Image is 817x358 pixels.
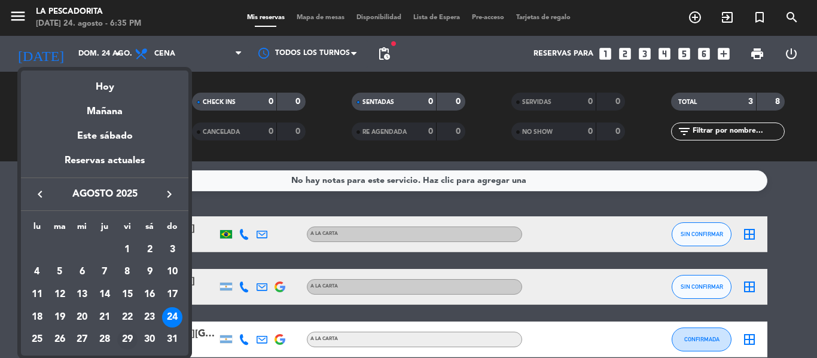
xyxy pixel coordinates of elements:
div: 24 [162,307,182,328]
td: 12 de agosto de 2025 [48,283,71,306]
div: 22 [117,307,138,328]
div: 18 [27,307,47,328]
div: 26 [50,330,70,350]
div: 7 [94,262,115,282]
div: 9 [139,262,160,282]
td: 10 de agosto de 2025 [161,261,184,284]
div: 6 [72,262,92,282]
td: 21 de agosto de 2025 [93,306,116,329]
span: agosto 2025 [51,186,158,202]
td: 8 de agosto de 2025 [116,261,139,284]
div: 2 [139,240,160,260]
td: 14 de agosto de 2025 [93,283,116,306]
div: 23 [139,307,160,328]
div: 27 [72,330,92,350]
td: 1 de agosto de 2025 [116,238,139,261]
th: jueves [93,220,116,238]
div: Este sábado [21,120,188,153]
div: 29 [117,330,138,350]
div: 5 [50,262,70,282]
i: keyboard_arrow_right [162,187,176,201]
td: 3 de agosto de 2025 [161,238,184,261]
div: 16 [139,284,160,305]
div: 13 [72,284,92,305]
div: Reservas actuales [21,153,188,178]
td: 13 de agosto de 2025 [71,283,93,306]
div: 30 [139,330,160,350]
td: 5 de agosto de 2025 [48,261,71,284]
div: 3 [162,240,182,260]
td: 7 de agosto de 2025 [93,261,116,284]
td: 23 de agosto de 2025 [139,306,161,329]
div: 10 [162,262,182,282]
td: 15 de agosto de 2025 [116,283,139,306]
div: 17 [162,284,182,305]
td: 2 de agosto de 2025 [139,238,161,261]
td: 4 de agosto de 2025 [26,261,48,284]
div: 31 [162,330,182,350]
div: 25 [27,330,47,350]
td: 19 de agosto de 2025 [48,306,71,329]
td: 9 de agosto de 2025 [139,261,161,284]
th: viernes [116,220,139,238]
th: sábado [139,220,161,238]
th: lunes [26,220,48,238]
td: 26 de agosto de 2025 [48,329,71,351]
td: 29 de agosto de 2025 [116,329,139,351]
div: 15 [117,284,138,305]
div: 21 [94,307,115,328]
td: 17 de agosto de 2025 [161,283,184,306]
td: AGO. [26,238,116,261]
td: 31 de agosto de 2025 [161,329,184,351]
td: 25 de agosto de 2025 [26,329,48,351]
div: Hoy [21,71,188,95]
td: 20 de agosto de 2025 [71,306,93,329]
div: 1 [117,240,138,260]
div: 12 [50,284,70,305]
button: keyboard_arrow_left [29,186,51,202]
div: 14 [94,284,115,305]
i: keyboard_arrow_left [33,187,47,201]
td: 11 de agosto de 2025 [26,283,48,306]
td: 27 de agosto de 2025 [71,329,93,351]
th: miércoles [71,220,93,238]
div: 28 [94,330,115,350]
td: 28 de agosto de 2025 [93,329,116,351]
td: 6 de agosto de 2025 [71,261,93,284]
div: 8 [117,262,138,282]
div: 11 [27,284,47,305]
td: 24 de agosto de 2025 [161,306,184,329]
div: Mañana [21,95,188,120]
div: 4 [27,262,47,282]
td: 30 de agosto de 2025 [139,329,161,351]
button: keyboard_arrow_right [158,186,180,202]
div: 19 [50,307,70,328]
td: 16 de agosto de 2025 [139,283,161,306]
td: 22 de agosto de 2025 [116,306,139,329]
th: martes [48,220,71,238]
th: domingo [161,220,184,238]
td: 18 de agosto de 2025 [26,306,48,329]
div: 20 [72,307,92,328]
